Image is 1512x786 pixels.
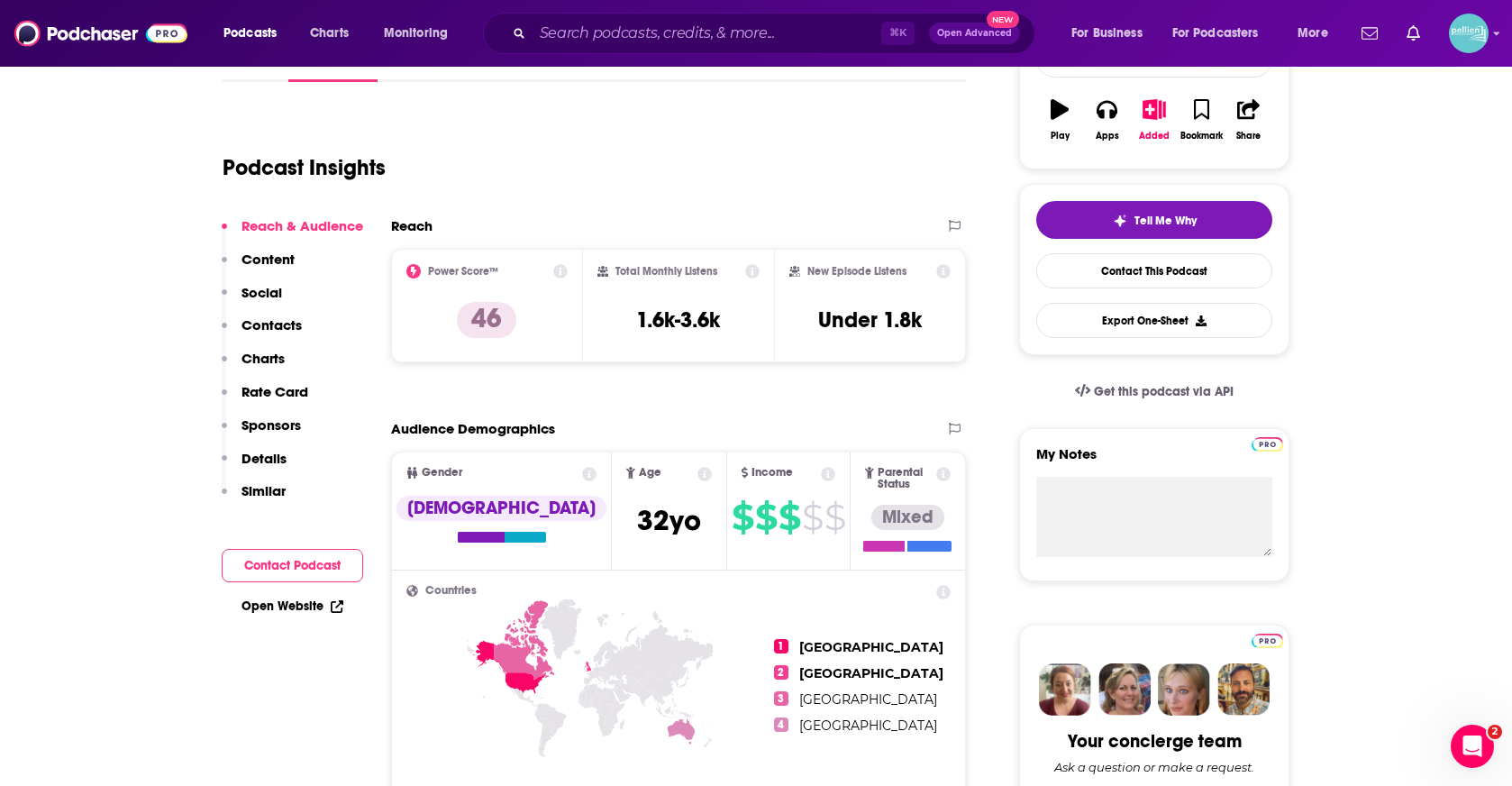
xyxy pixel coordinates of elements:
span: Open Advanced [937,29,1012,38]
button: open menu [1285,19,1351,48]
button: open menu [211,19,300,48]
p: Reach & Audience [241,217,363,234]
div: [DEMOGRAPHIC_DATA] [396,496,606,521]
img: Podchaser Pro [1252,437,1283,452]
p: Rate Card [241,383,308,400]
h2: Reach [391,217,433,234]
p: Details [241,450,287,467]
span: Logged in as JessicaPellien [1449,14,1489,53]
button: Charts [222,350,285,383]
img: Sydney Profile [1039,663,1091,716]
a: Pro website [1252,631,1283,648]
h2: Power Score™ [428,265,498,278]
img: Podchaser Pro [1252,634,1283,648]
img: Jules Profile [1158,663,1210,716]
div: Ask a question or make a request. [1054,760,1254,774]
span: $ [755,503,777,532]
div: Added [1139,131,1170,142]
p: Similar [241,482,286,499]
div: Share [1236,131,1261,142]
button: Added [1131,87,1178,152]
h1: Podcast Insights [223,154,386,181]
span: Income [751,467,793,479]
span: [GEOGRAPHIC_DATA] [799,665,943,681]
button: Play [1036,87,1083,152]
button: Social [222,284,282,317]
span: $ [802,503,823,532]
p: Contacts [241,316,302,334]
p: Social [241,284,282,301]
span: 1 [774,639,788,653]
span: $ [824,503,845,532]
span: Podcasts [223,21,277,46]
span: [GEOGRAPHIC_DATA] [799,639,943,655]
span: 32 yo [637,503,701,538]
h2: Audience Demographics [391,420,555,437]
div: Mixed [871,505,944,530]
button: Contacts [222,316,302,350]
a: Contact This Podcast [1036,253,1272,288]
button: tell me why sparkleTell Me Why [1036,201,1272,239]
button: Apps [1083,87,1130,152]
a: Pro website [1252,434,1283,452]
span: $ [732,503,753,532]
span: Monitoring [384,21,448,46]
img: tell me why sparkle [1113,214,1127,228]
a: Charts [298,19,360,48]
button: Bookmark [1178,87,1225,152]
button: Details [222,450,287,483]
label: My Notes [1036,445,1272,477]
h3: Under 1.8k [818,306,922,334]
button: Open AdvancedNew [929,23,1020,44]
iframe: Intercom live chat [1451,725,1494,768]
button: Content [222,251,295,284]
span: Parental Status [878,467,934,490]
span: Charts [310,21,349,46]
span: $ [779,503,800,532]
span: For Podcasters [1172,21,1259,46]
button: open menu [371,19,471,48]
img: Podchaser - Follow, Share and Rate Podcasts [14,16,187,50]
span: [GEOGRAPHIC_DATA] [799,691,937,708]
button: open menu [1059,19,1165,48]
img: Barbara Profile [1098,663,1151,716]
div: Apps [1096,131,1119,142]
p: Content [241,251,295,268]
button: Similar [222,482,286,516]
div: Search podcasts, credits, & more... [500,13,1052,54]
button: Sponsors [222,416,301,450]
span: Gender [422,467,462,479]
button: Reach & Audience [222,217,363,251]
span: Countries [425,585,477,597]
h2: New Episode Listens [807,265,906,278]
span: Get this podcast via API [1094,384,1234,399]
input: Search podcasts, credits, & more... [533,19,881,48]
a: Show notifications dropdown [1354,18,1385,49]
h3: 1.6k-3.6k [636,306,720,334]
h2: Total Monthly Listens [615,265,717,278]
span: [GEOGRAPHIC_DATA] [799,717,937,734]
button: Rate Card [222,383,308,416]
img: User Profile [1449,14,1489,53]
span: 2 [774,665,788,680]
button: Export One-Sheet [1036,303,1272,338]
div: Play [1051,131,1070,142]
span: 4 [774,717,788,732]
span: Tell Me Why [1134,214,1197,228]
span: ⌘ K [881,22,915,45]
button: Contact Podcast [222,549,363,582]
div: Bookmark [1180,131,1223,142]
span: New [987,11,1019,28]
span: 2 [1488,725,1502,739]
button: Share [1225,87,1272,152]
button: Show profile menu [1449,14,1489,53]
p: Charts [241,350,285,367]
p: 46 [457,302,516,338]
button: open menu [1161,19,1285,48]
div: Your concierge team [1068,730,1242,753]
p: Sponsors [241,416,301,434]
img: Jon Profile [1217,663,1270,716]
span: For Business [1071,21,1143,46]
a: Show notifications dropdown [1399,18,1427,49]
span: More [1298,21,1328,46]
